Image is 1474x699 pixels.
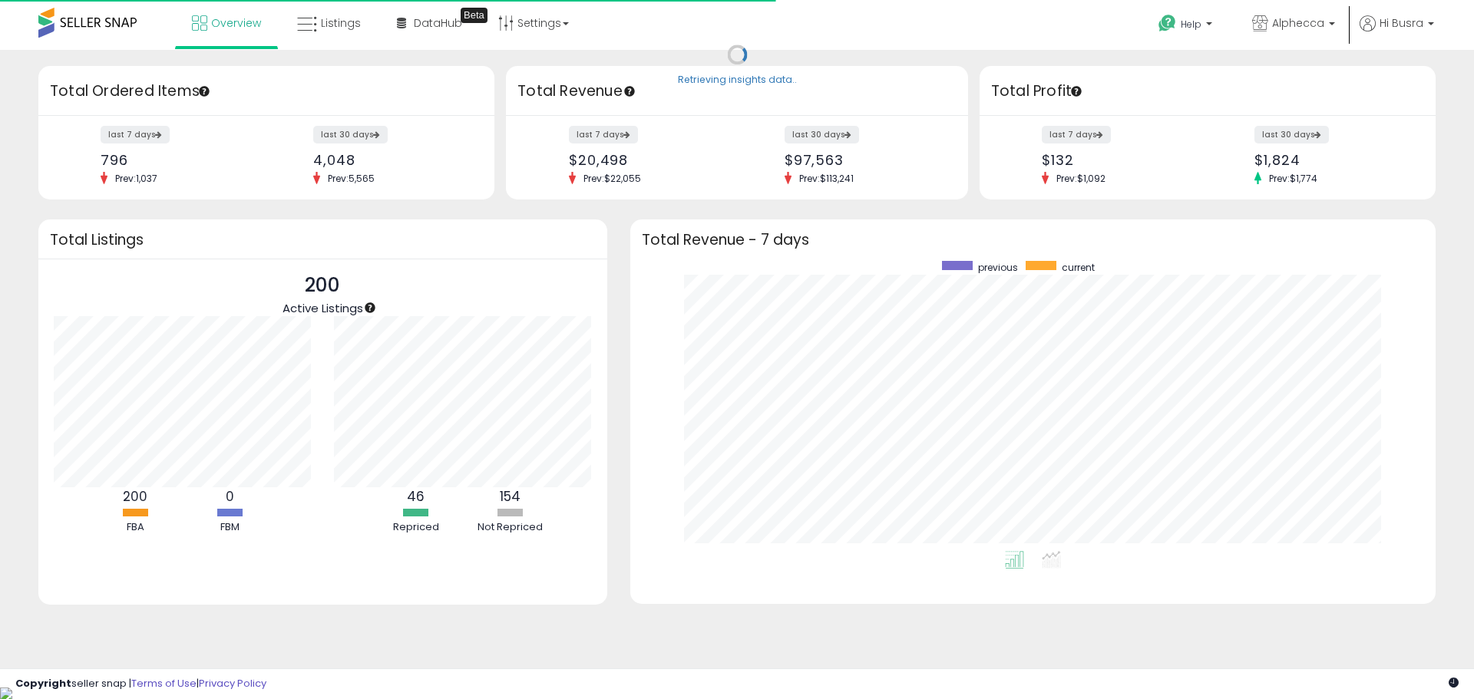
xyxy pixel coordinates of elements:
b: 0 [226,487,234,506]
h3: Total Listings [50,234,596,246]
span: Active Listings [283,300,363,316]
a: Terms of Use [131,676,197,691]
label: last 7 days [1042,126,1111,143]
span: previous [978,261,1018,274]
span: Prev: $22,055 [576,172,649,185]
span: Listings [321,15,361,31]
div: $97,563 [785,152,941,168]
div: $1,824 [1254,152,1409,168]
h3: Total Revenue [517,81,957,102]
h3: Total Profit [991,81,1424,102]
b: 46 [407,487,425,506]
label: last 7 days [569,126,638,143]
span: Prev: $1,774 [1261,172,1325,185]
label: last 30 days [1254,126,1329,143]
span: Prev: $1,092 [1049,172,1113,185]
div: $20,498 [569,152,725,168]
div: Tooltip anchor [363,301,377,315]
a: Hi Busra [1360,15,1434,50]
label: last 7 days [101,126,170,143]
div: 4,048 [313,152,468,168]
span: Prev: 5,565 [320,172,382,185]
div: Repriced [370,520,462,535]
div: seller snap | | [15,677,266,691]
span: Overview [211,15,261,31]
div: $132 [1042,152,1196,168]
div: Not Repriced [464,520,557,535]
span: Hi Busra [1380,15,1423,31]
span: Prev: 1,037 [107,172,165,185]
div: FBM [183,520,276,535]
p: 200 [283,271,363,300]
i: Get Help [1158,14,1177,33]
span: Help [1181,18,1201,31]
div: 796 [101,152,255,168]
h3: Total Revenue - 7 days [642,234,1424,246]
label: last 30 days [785,126,859,143]
b: 154 [500,487,521,506]
h3: Total Ordered Items [50,81,483,102]
span: Alphecca [1272,15,1324,31]
b: 200 [123,487,147,506]
div: FBA [89,520,181,535]
div: Retrieving insights data.. [678,74,797,87]
a: Privacy Policy [199,676,266,691]
a: Help [1146,2,1228,50]
div: Tooltip anchor [197,84,211,98]
span: current [1062,261,1095,274]
div: Tooltip anchor [461,8,487,23]
label: last 30 days [313,126,388,143]
strong: Copyright [15,676,71,691]
span: Prev: $113,241 [792,172,861,185]
div: Tooltip anchor [1069,84,1083,98]
span: DataHub [414,15,462,31]
div: Tooltip anchor [623,84,636,98]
